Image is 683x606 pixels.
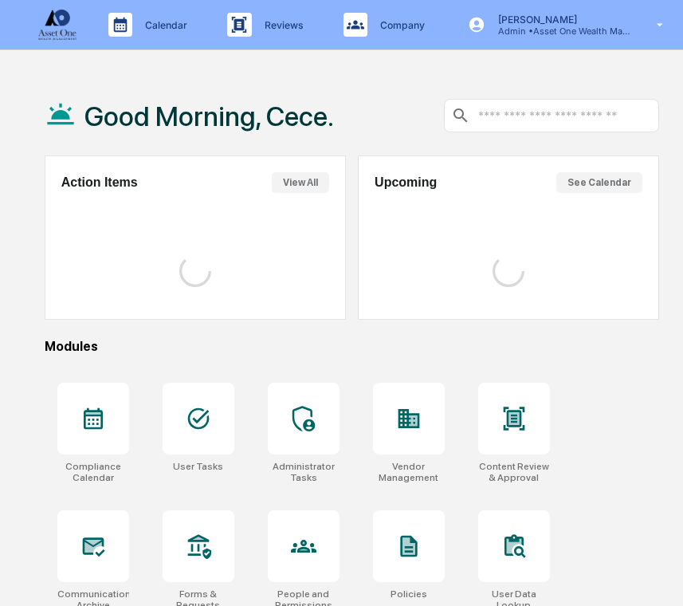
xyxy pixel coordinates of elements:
[57,461,129,483] div: Compliance Calendar
[38,10,77,40] img: logo
[373,461,445,483] div: Vendor Management
[173,461,223,472] div: User Tasks
[375,175,437,190] h2: Upcoming
[84,100,334,132] h1: Good Morning, Cece.
[268,461,340,483] div: Administrator Tasks
[485,14,634,26] p: [PERSON_NAME]
[45,339,659,354] div: Modules
[132,19,195,31] p: Calendar
[367,19,433,31] p: Company
[485,26,634,37] p: Admin • Asset One Wealth Management
[478,461,550,483] div: Content Review & Approval
[61,175,138,190] h2: Action Items
[272,172,329,193] button: View All
[556,172,642,193] button: See Calendar
[391,588,427,600] div: Policies
[252,19,312,31] p: Reviews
